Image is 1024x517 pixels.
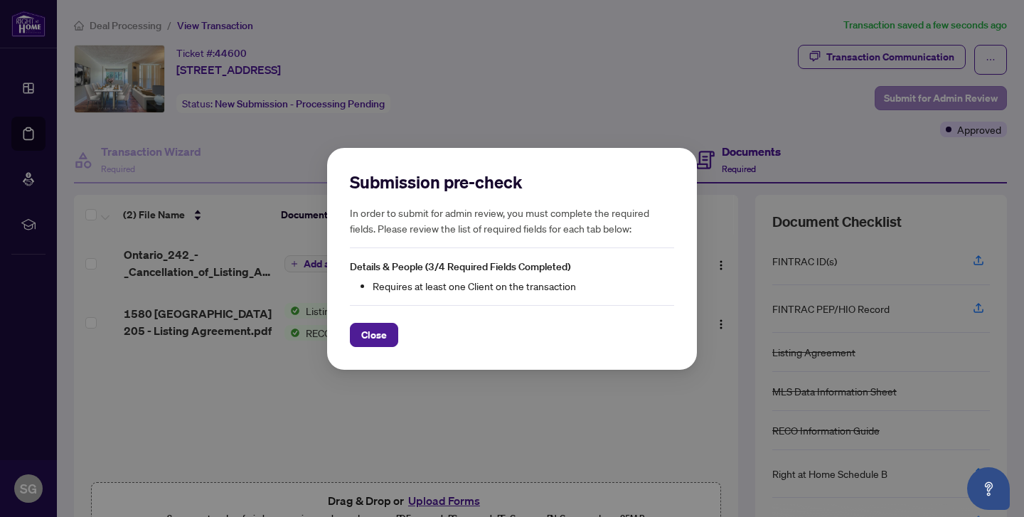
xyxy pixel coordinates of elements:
span: Close [361,323,387,346]
h5: In order to submit for admin review, you must complete the required fields. Please review the lis... [350,205,674,236]
h2: Submission pre-check [350,171,674,193]
span: Details & People (3/4 Required Fields Completed) [350,260,570,273]
button: Close [350,322,398,346]
li: Requires at least one Client on the transaction [373,277,674,293]
button: Open asap [967,467,1010,510]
